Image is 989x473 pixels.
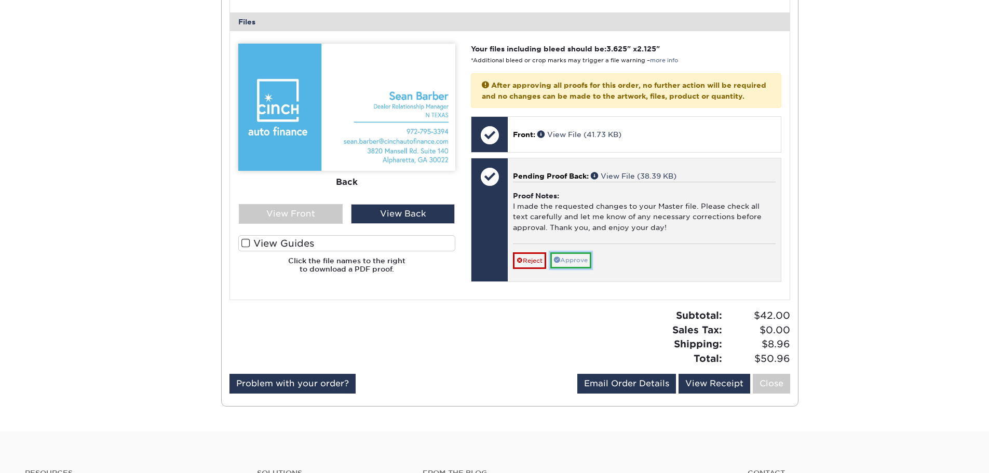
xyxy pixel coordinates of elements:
[513,172,589,180] span: Pending Proof Back:
[725,308,790,323] span: $42.00
[513,130,535,139] span: Front:
[230,12,790,31] div: Files
[753,374,790,394] a: Close
[238,235,455,251] label: View Guides
[637,45,656,53] span: 2.125
[238,256,455,282] h6: Click the file names to the right to download a PDF proof.
[591,172,676,180] a: View File (38.39 KB)
[471,45,660,53] strong: Your files including bleed should be: " x "
[725,337,790,352] span: $8.96
[513,192,559,200] strong: Proof Notes:
[471,57,678,64] small: *Additional bleed or crop marks may trigger a file warning –
[679,374,750,394] a: View Receipt
[725,352,790,366] span: $50.96
[351,204,455,224] div: View Back
[238,171,455,194] div: Back
[537,130,621,139] a: View File (41.73 KB)
[513,182,775,244] div: I made the requested changes to your Master file. Please check all text carefully and let me know...
[606,45,627,53] span: 3.625
[674,338,722,349] strong: Shipping:
[513,252,546,269] a: Reject
[239,204,343,224] div: View Front
[482,81,766,100] strong: After approving all proofs for this order, no further action will be required and no changes can ...
[725,323,790,337] span: $0.00
[676,309,722,321] strong: Subtotal:
[550,252,591,268] a: Approve
[229,374,356,394] a: Problem with your order?
[650,57,678,64] a: more info
[694,353,722,364] strong: Total:
[577,374,676,394] a: Email Order Details
[672,324,722,335] strong: Sales Tax:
